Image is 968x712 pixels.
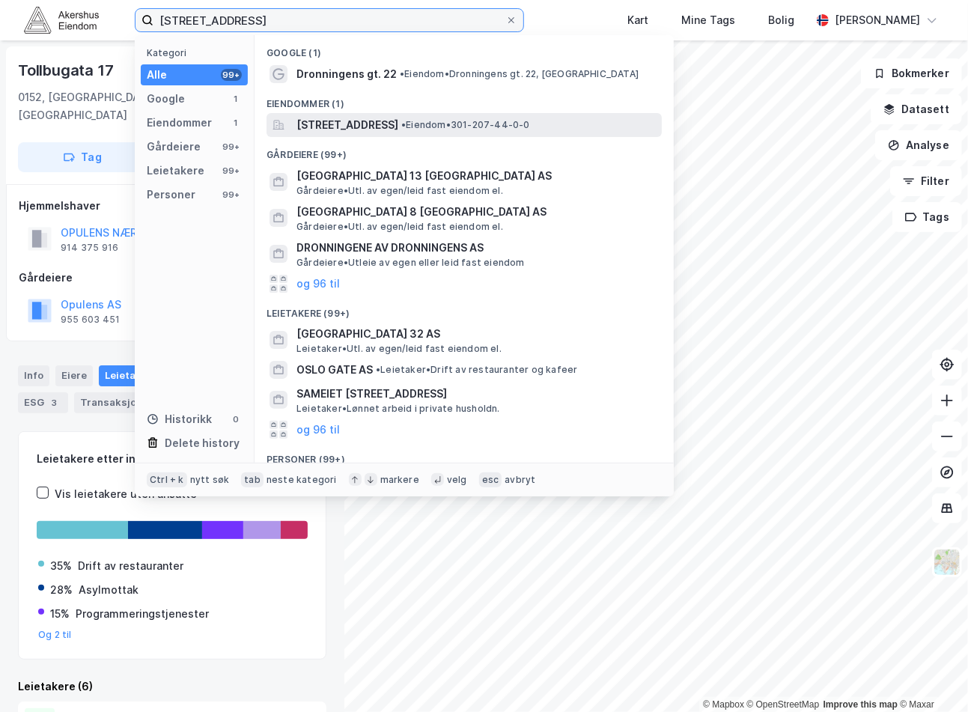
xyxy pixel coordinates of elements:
[296,257,525,269] span: Gårdeiere • Utleie av egen eller leid fast eiendom
[296,343,502,355] span: Leietaker • Utl. av egen/leid fast eiendom el.
[38,629,72,641] button: Og 2 til
[681,11,735,29] div: Mine Tags
[296,325,656,343] span: [GEOGRAPHIC_DATA] 32 AS
[230,117,242,129] div: 1
[400,68,404,79] span: •
[221,165,242,177] div: 99+
[255,86,674,113] div: Eiendommer (1)
[296,203,656,221] span: [GEOGRAPHIC_DATA] 8 [GEOGRAPHIC_DATA] AS
[78,557,183,575] div: Drift av restauranter
[892,202,962,232] button: Tags
[18,88,207,124] div: 0152, [GEOGRAPHIC_DATA], [GEOGRAPHIC_DATA]
[835,11,920,29] div: [PERSON_NAME]
[47,395,62,410] div: 3
[296,239,656,257] span: DRONNINGENE AV DRONNINGENS AS
[296,361,373,379] span: OSLO GATE AS
[18,58,116,82] div: Tollbugata 17
[18,678,326,696] div: Leietakere (6)
[447,474,467,486] div: velg
[296,403,500,415] span: Leietaker • Lønnet arbeid i private husholdn.
[147,114,212,132] div: Eiendommer
[165,434,240,452] div: Delete history
[18,142,147,172] button: Tag
[296,275,340,293] button: og 96 til
[147,138,201,156] div: Gårdeiere
[50,557,72,575] div: 35%
[296,65,397,83] span: Dronningens gt. 22
[893,640,968,712] iframe: Chat Widget
[74,392,177,413] div: Transaksjoner
[55,485,197,503] div: Vis leietakere uten ansatte
[147,162,204,180] div: Leietakere
[871,94,962,124] button: Datasett
[190,474,230,486] div: nytt søk
[401,119,530,131] span: Eiendom • 301-207-44-0-0
[147,47,248,58] div: Kategori
[147,472,187,487] div: Ctrl + k
[627,11,648,29] div: Kart
[255,296,674,323] div: Leietakere (99+)
[703,699,744,710] a: Mapbox
[255,442,674,469] div: Personer (99+)
[267,474,337,486] div: neste kategori
[37,450,308,468] div: Leietakere etter industri
[55,365,93,386] div: Eiere
[890,166,962,196] button: Filter
[61,314,120,326] div: 955 603 451
[400,68,639,80] span: Eiendom • Dronningens gt. 22, [GEOGRAPHIC_DATA]
[79,581,138,599] div: Asylmottak
[230,93,242,105] div: 1
[296,421,340,439] button: og 96 til
[147,186,195,204] div: Personer
[19,197,326,215] div: Hjemmelshaver
[50,581,73,599] div: 28%
[147,410,212,428] div: Historikk
[296,167,656,185] span: [GEOGRAPHIC_DATA] 13 [GEOGRAPHIC_DATA] AS
[241,472,264,487] div: tab
[255,35,674,62] div: Google (1)
[255,137,674,164] div: Gårdeiere (99+)
[933,548,961,576] img: Z
[221,69,242,81] div: 99+
[893,640,968,712] div: Kontrollprogram for chat
[147,66,167,84] div: Alle
[505,474,535,486] div: avbryt
[768,11,794,29] div: Bolig
[24,7,99,33] img: akershus-eiendom-logo.9091f326c980b4bce74ccdd9f866810c.svg
[230,413,242,425] div: 0
[18,392,68,413] div: ESG
[479,472,502,487] div: esc
[18,365,49,386] div: Info
[296,385,656,403] span: SAMEIET [STREET_ADDRESS]
[221,189,242,201] div: 99+
[296,116,398,134] span: [STREET_ADDRESS]
[824,699,898,710] a: Improve this map
[861,58,962,88] button: Bokmerker
[76,605,209,623] div: Programmeringstjenester
[50,605,70,623] div: 15%
[747,699,820,710] a: OpenStreetMap
[296,221,503,233] span: Gårdeiere • Utl. av egen/leid fast eiendom el.
[380,474,419,486] div: markere
[401,119,406,130] span: •
[376,364,577,376] span: Leietaker • Drift av restauranter og kafeer
[875,130,962,160] button: Analyse
[19,269,326,287] div: Gårdeiere
[221,141,242,153] div: 99+
[376,364,380,375] span: •
[153,9,505,31] input: Søk på adresse, matrikkel, gårdeiere, leietakere eller personer
[61,242,118,254] div: 914 375 916
[296,185,503,197] span: Gårdeiere • Utl. av egen/leid fast eiendom el.
[147,90,185,108] div: Google
[99,365,182,386] div: Leietakere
